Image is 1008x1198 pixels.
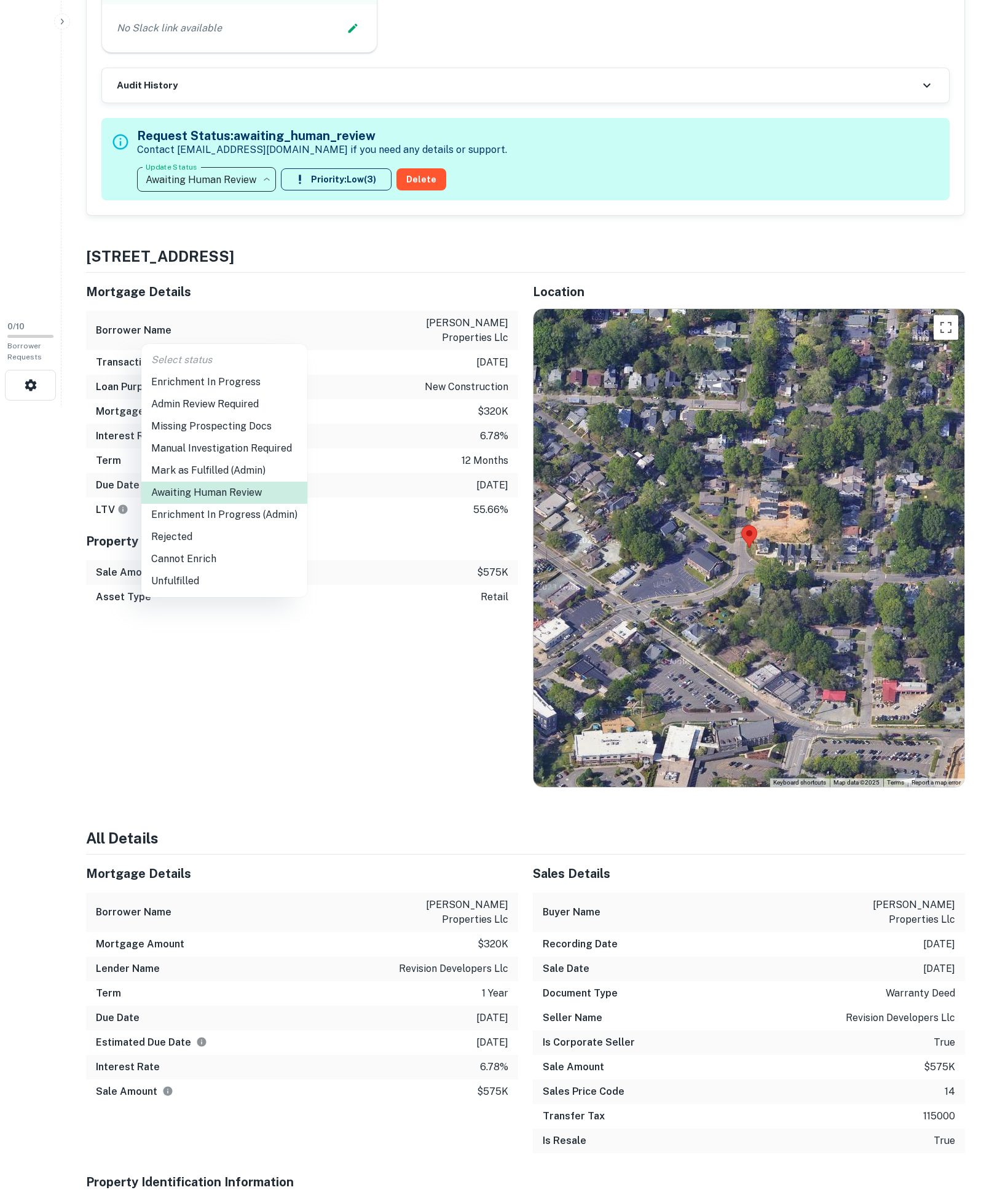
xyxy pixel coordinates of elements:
[141,548,307,570] li: Cannot Enrich
[141,570,307,592] li: Unfulfilled
[141,526,307,548] li: Rejected
[141,482,307,504] li: Awaiting Human Review
[947,1100,1008,1159] iframe: Chat Widget
[141,415,307,437] li: Missing Prospecting Docs
[141,504,307,526] li: Enrichment In Progress (Admin)
[141,371,307,393] li: Enrichment In Progress
[141,460,307,482] li: Mark as Fulfilled (Admin)
[141,437,307,460] li: Manual Investigation Required
[141,393,307,415] li: Admin Review Required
